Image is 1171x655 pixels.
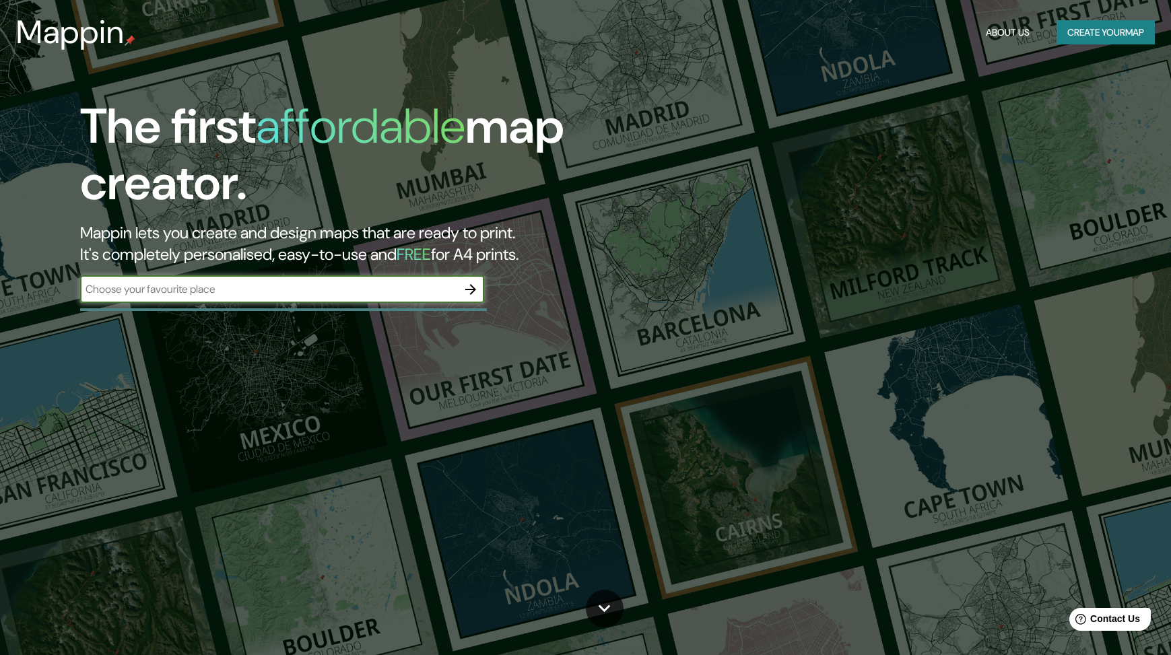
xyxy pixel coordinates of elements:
h5: FREE [397,244,431,265]
img: mappin-pin [125,35,135,46]
h3: Mappin [16,13,125,51]
button: Create yourmap [1057,20,1155,45]
input: Choose your favourite place [80,281,457,297]
iframe: Help widget launcher [1051,602,1156,640]
h1: affordable [256,95,465,158]
h1: The first map creator. [80,98,666,222]
h2: Mappin lets you create and design maps that are ready to print. It's completely personalised, eas... [80,222,666,265]
button: About Us [980,20,1035,45]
